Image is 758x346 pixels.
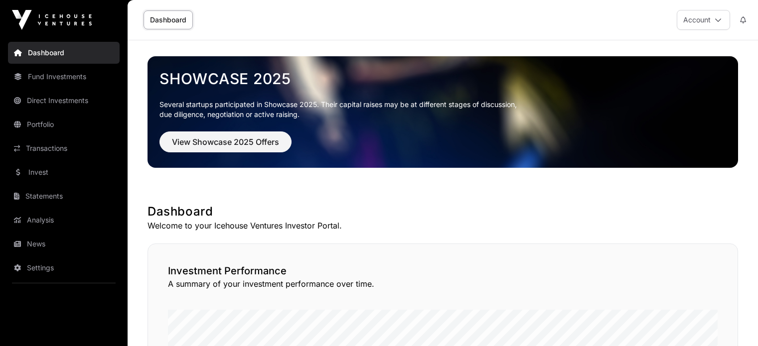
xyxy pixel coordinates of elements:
a: Invest [8,161,120,183]
h1: Dashboard [148,204,738,220]
a: View Showcase 2025 Offers [159,141,292,151]
a: Transactions [8,137,120,159]
p: A summary of your investment performance over time. [168,278,718,290]
img: Icehouse Ventures Logo [12,10,92,30]
a: Dashboard [8,42,120,64]
a: Analysis [8,209,120,231]
p: Several startups participated in Showcase 2025. Their capital raises may be at different stages o... [159,100,726,119]
a: Direct Investments [8,90,120,112]
a: Settings [8,257,120,279]
button: Account [677,10,730,30]
button: View Showcase 2025 Offers [159,131,292,152]
h2: Investment Performance [168,264,718,278]
a: Portfolio [8,114,120,135]
p: Welcome to your Icehouse Ventures Investor Portal. [148,220,738,231]
a: Statements [8,185,120,207]
img: Showcase 2025 [148,56,738,168]
a: News [8,233,120,255]
span: View Showcase 2025 Offers [172,136,279,148]
a: Showcase 2025 [159,70,726,88]
a: Fund Investments [8,66,120,88]
iframe: Chat Widget [708,298,758,346]
a: Dashboard [144,10,193,29]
